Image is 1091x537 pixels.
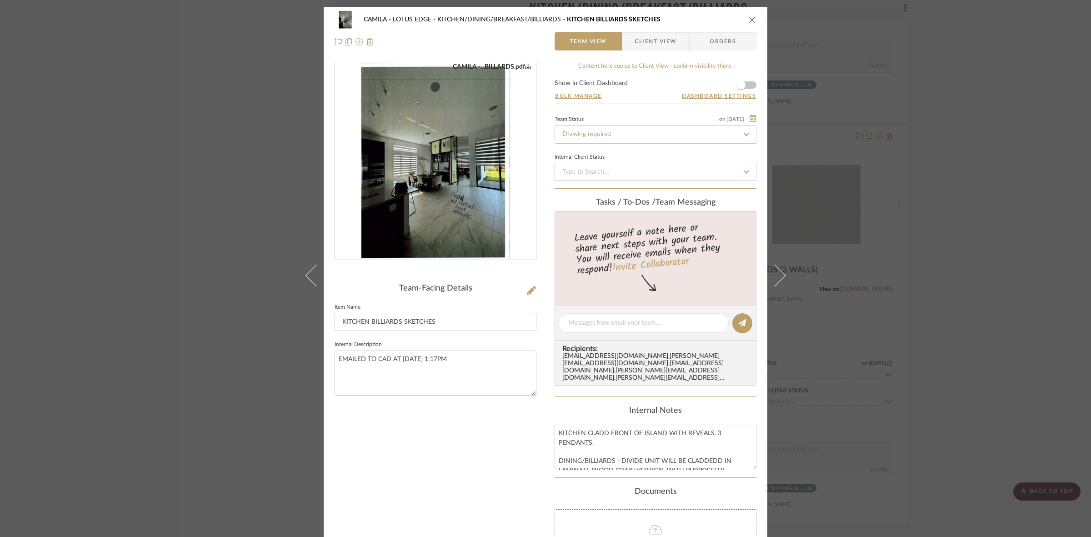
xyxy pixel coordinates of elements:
[555,198,756,208] div: team Messaging
[612,253,690,276] a: Invite Collaborator
[335,10,356,29] img: b5f6b67e-b863-4b5a-8659-ccbedcd0aba1_48x40.jpg
[437,16,567,23] span: KITCHEN/DINING/BREAKFAST/BILLIARDS
[366,38,374,45] img: Remove from project
[555,406,756,416] div: Internal Notes
[554,218,758,279] div: Leave yourself a note here or share next steps with your team. You will receive emails when they ...
[335,63,536,260] div: 0
[562,353,752,382] div: [EMAIL_ADDRESS][DOMAIN_NAME] , [PERSON_NAME][EMAIL_ADDRESS][DOMAIN_NAME] , [EMAIL_ADDRESS][DOMAIN...
[555,125,756,144] input: Type to Search…
[570,32,607,50] span: Team View
[359,63,512,260] img: b5f6b67e-b863-4b5a-8659-ccbedcd0aba1_436x436.jpg
[555,92,602,100] button: Bulk Manage
[635,32,676,50] span: Client View
[748,15,756,24] button: close
[700,32,746,50] span: Orders
[596,198,656,206] span: Tasks / To-Dos /
[562,345,752,353] span: Recipients:
[555,487,756,497] div: Documents
[364,16,437,23] span: CAMILA - LOTUS EDGE
[335,305,360,310] label: Item Name
[555,163,756,181] input: Type to Search…
[555,62,756,71] div: Content here copies to Client View - confirm visibility there.
[453,63,531,71] div: CAMILA -...BILLARDS.pdf
[719,116,726,122] span: on
[726,116,745,122] span: [DATE]
[567,16,661,23] span: KITCHEN BILLIARDS SKETCHES
[555,155,605,160] div: Internal Client Status
[681,92,756,100] button: Dashboard Settings
[335,284,536,294] div: Team-Facing Details
[335,342,382,347] label: Internal Description
[555,117,584,122] div: Team Status
[335,313,536,331] input: Enter Item Name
